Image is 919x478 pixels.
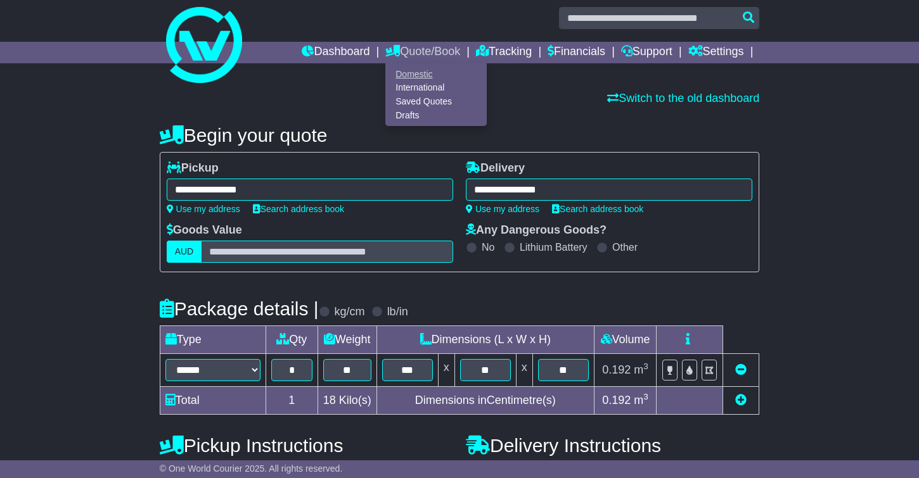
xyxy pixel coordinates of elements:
[438,354,454,387] td: x
[602,363,631,376] span: 0.192
[386,67,486,81] a: Domestic
[466,161,525,175] label: Delivery
[335,305,365,319] label: kg/cm
[376,326,594,354] td: Dimensions (L x W x H)
[466,204,539,214] a: Use my address
[735,394,747,406] a: Add new item
[643,392,648,401] sup: 3
[520,241,588,253] label: Lithium Battery
[621,42,672,63] a: Support
[266,387,318,415] td: 1
[386,81,486,95] a: International
[548,42,605,63] a: Financials
[323,394,336,406] span: 18
[385,42,460,63] a: Quote/Book
[476,42,532,63] a: Tracking
[160,125,760,146] h4: Begin your quote
[634,363,648,376] span: m
[376,387,594,415] td: Dimensions in Centimetre(s)
[160,387,266,415] td: Total
[634,394,648,406] span: m
[266,326,318,354] td: Qty
[385,63,487,126] div: Quote/Book
[386,108,486,122] a: Drafts
[160,435,453,456] h4: Pickup Instructions
[167,223,242,237] label: Goods Value
[735,363,747,376] a: Remove this item
[466,223,607,237] label: Any Dangerous Goods?
[552,204,643,214] a: Search address book
[643,362,648,371] sup: 3
[167,161,219,175] label: Pickup
[607,92,759,104] a: Switch to the old dashboard
[466,435,759,456] h4: Delivery Instructions
[386,95,486,109] a: Saved Quotes
[160,298,319,319] h4: Package details |
[594,326,657,354] td: Volume
[516,354,532,387] td: x
[167,241,202,263] label: AUD
[160,463,343,474] span: © One World Courier 2025. All rights reserved.
[612,241,638,253] label: Other
[688,42,744,63] a: Settings
[318,387,376,415] td: Kilo(s)
[482,241,494,253] label: No
[387,305,408,319] label: lb/in
[160,326,266,354] td: Type
[167,204,240,214] a: Use my address
[602,394,631,406] span: 0.192
[302,42,370,63] a: Dashboard
[253,204,344,214] a: Search address book
[318,326,376,354] td: Weight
